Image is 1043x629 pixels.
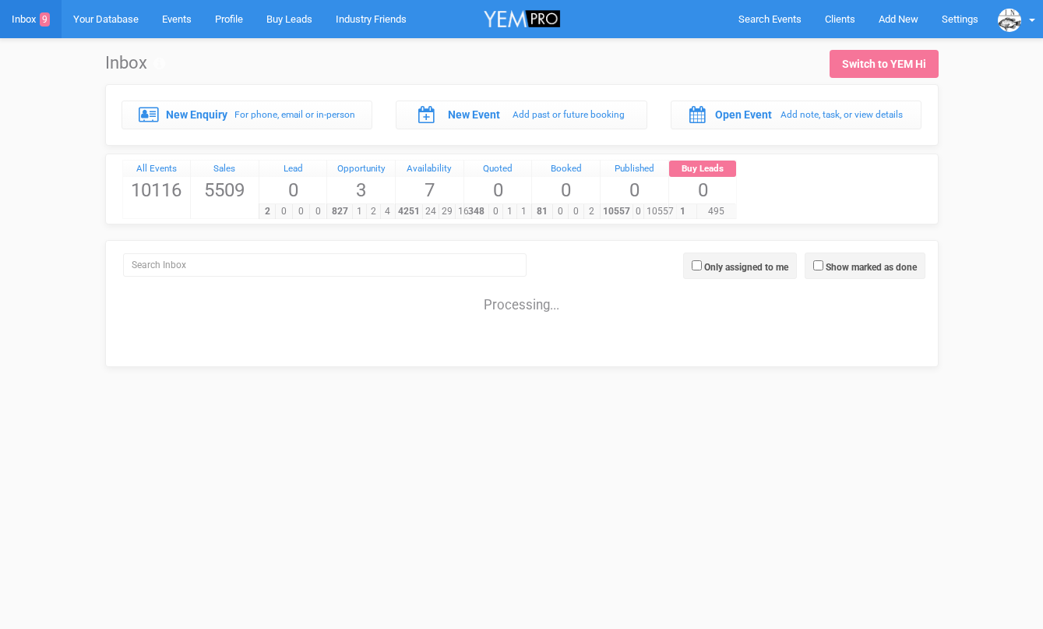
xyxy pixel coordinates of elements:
span: 0 [568,204,584,219]
span: 1 [502,204,517,219]
label: Show marked as done [826,260,917,274]
a: Availability [396,161,463,178]
span: 5509 [191,177,259,203]
span: 2 [583,204,600,219]
span: 1 [668,204,697,219]
span: 0 [532,177,600,203]
div: Switch to YEM Hi [842,56,926,72]
span: 348 [463,204,489,219]
span: 0 [601,177,668,203]
label: Only assigned to me [704,260,788,274]
span: 29 [439,204,456,219]
span: 4 [380,204,395,219]
a: Open Event Add note, task, or view details [671,101,922,129]
span: 0 [488,204,503,219]
span: 0 [632,204,644,219]
span: 0 [464,177,532,203]
span: 81 [531,204,553,219]
a: All Events [123,161,191,178]
a: Published [601,161,668,178]
span: 10557 [643,204,677,219]
small: For phone, email or in-person [234,109,355,120]
a: Booked [532,161,600,178]
input: Search Inbox [123,253,527,277]
span: 827 [326,204,352,219]
a: Opportunity [327,161,395,178]
span: 9 [40,12,50,27]
small: Add note, task, or view details [780,109,903,120]
span: 495 [696,204,736,219]
small: Add past or future booking [513,109,625,120]
span: 16 [455,204,472,219]
span: 0 [669,177,737,203]
span: 10116 [123,177,191,203]
span: 10557 [600,204,633,219]
span: Add New [879,13,918,25]
span: 7 [396,177,463,203]
a: Quoted [464,161,532,178]
span: 3 [327,177,395,203]
span: 4251 [395,204,423,219]
span: 0 [292,204,310,219]
img: data [998,9,1021,32]
label: Open Event [715,107,772,122]
h1: Inbox [105,54,165,72]
div: Processing... [110,281,934,312]
span: 2 [366,204,381,219]
span: 1 [352,204,367,219]
a: Buy Leads [669,161,737,178]
span: 0 [275,204,293,219]
a: New Event Add past or future booking [396,101,647,129]
a: Sales [191,161,259,178]
a: New Enquiry For phone, email or in-person [122,101,373,129]
label: New Enquiry [166,107,227,122]
span: 0 [259,177,327,203]
span: 0 [552,204,569,219]
span: Clients [825,13,855,25]
a: Switch to YEM Hi [830,50,939,78]
label: New Event [448,107,500,122]
span: 24 [422,204,439,219]
span: 0 [309,204,327,219]
span: 1 [516,204,531,219]
span: Search Events [738,13,802,25]
span: 2 [259,204,277,219]
a: Lead [259,161,327,178]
